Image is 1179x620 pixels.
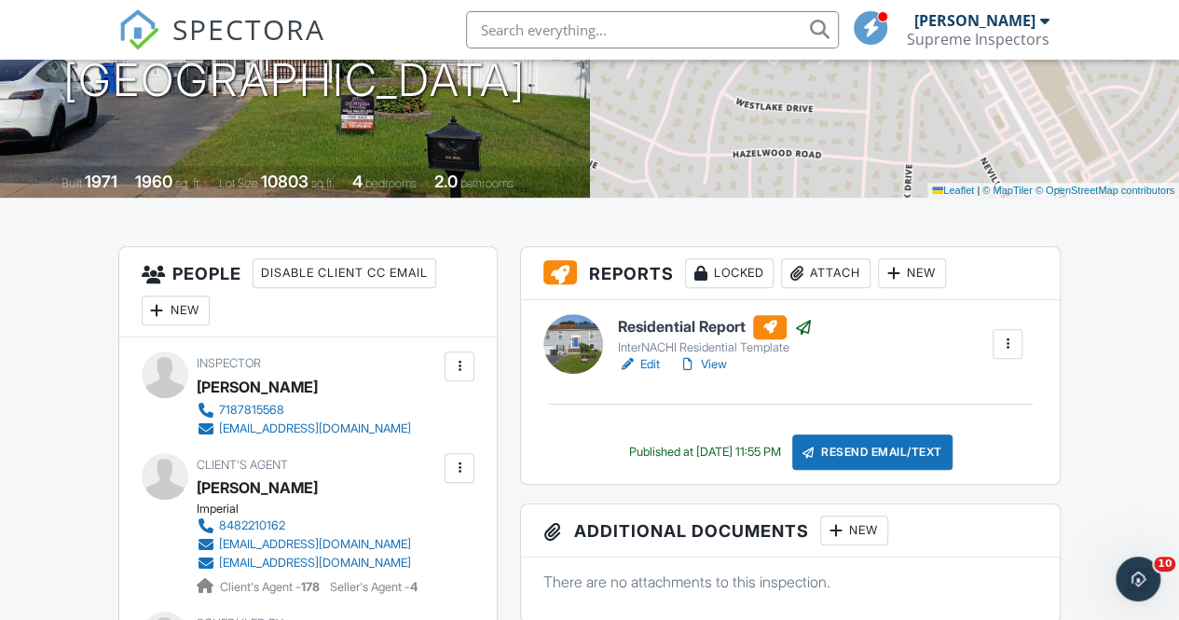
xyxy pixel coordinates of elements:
iframe: Intercom live chat [1116,557,1160,601]
div: Supreme Inspectors [907,30,1049,48]
span: | [977,185,980,196]
div: 10803 [261,172,308,191]
div: Imperial [197,502,426,517]
div: [EMAIL_ADDRESS][DOMAIN_NAME] [219,537,411,552]
div: 4 [352,172,363,191]
div: New [820,516,888,545]
div: Attach [781,258,871,288]
div: InterNACHI Residential Template [618,340,813,355]
div: [PERSON_NAME] [197,373,318,401]
span: sq. ft. [175,176,201,190]
a: [EMAIL_ADDRESS][DOMAIN_NAME] [197,554,411,572]
span: Lot Size [219,176,258,190]
div: Published at [DATE] 11:55 PM [629,445,781,460]
div: [EMAIL_ADDRESS][DOMAIN_NAME] [219,556,411,571]
span: Client's Agent [197,458,288,472]
div: Locked [685,258,774,288]
div: [PERSON_NAME] [914,11,1035,30]
div: 1960 [135,172,172,191]
a: [EMAIL_ADDRESS][DOMAIN_NAME] [197,535,411,554]
p: There are no attachments to this inspection. [543,572,1037,592]
a: 8482210162 [197,517,411,535]
span: bathrooms [460,176,514,190]
h1: [STREET_ADDRESS] [GEOGRAPHIC_DATA] [63,7,526,106]
div: 8482210162 [219,518,285,533]
div: Resend Email/Text [792,434,953,470]
span: Seller's Agent - [330,580,418,594]
input: Search everything... [466,11,839,48]
a: Residential Report InterNACHI Residential Template [618,315,813,356]
div: New [142,296,210,325]
img: The Best Home Inspection Software - Spectora [118,9,159,50]
div: 2.0 [434,172,458,191]
div: [EMAIL_ADDRESS][DOMAIN_NAME] [219,421,411,436]
h3: People [119,247,498,338]
span: SPECTORA [172,9,325,48]
span: Client's Agent - [220,580,322,594]
span: Inspector [197,356,261,370]
a: © OpenStreetMap contributors [1035,185,1174,196]
h6: Residential Report [618,315,813,339]
a: [PERSON_NAME] [197,474,318,502]
a: Edit [618,355,660,374]
span: Built [62,176,82,190]
a: [EMAIL_ADDRESS][DOMAIN_NAME] [197,420,411,438]
strong: 178 [301,580,320,594]
a: Leaflet [932,185,974,196]
h3: Additional Documents [521,504,1060,558]
span: 10 [1154,557,1175,572]
a: SPECTORA [118,25,325,64]
strong: 4 [410,580,418,594]
a: View [679,355,727,374]
a: © MapTiler [982,185,1033,196]
h3: Reports [521,247,1060,300]
span: bedrooms [365,176,417,190]
div: 1971 [85,172,117,191]
a: 7187815568 [197,401,411,420]
div: Disable Client CC Email [253,258,436,288]
span: sq.ft. [311,176,335,190]
div: New [878,258,946,288]
div: 7187815568 [219,403,284,418]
